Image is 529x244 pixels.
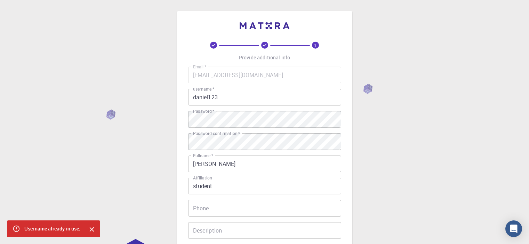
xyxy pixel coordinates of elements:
[314,43,316,48] text: 3
[193,64,206,70] label: Email
[193,153,213,159] label: Fullname
[193,175,212,181] label: Affiliation
[24,222,81,235] div: Username already in use.
[193,131,240,136] label: Password confirmation
[86,224,97,235] button: Close
[193,86,214,92] label: username
[505,220,522,237] div: Open Intercom Messenger
[193,108,214,114] label: Password
[239,54,290,61] p: Provide additional info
